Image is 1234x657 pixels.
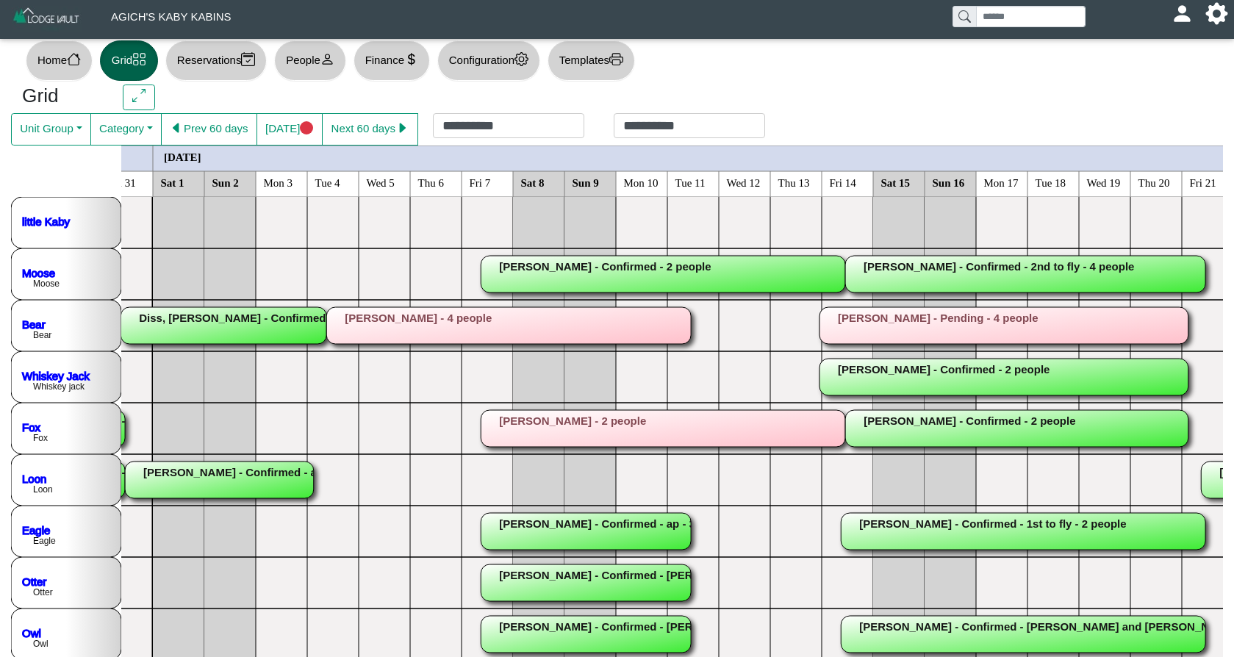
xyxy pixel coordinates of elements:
[984,176,1019,188] text: Mon 17
[320,52,334,66] svg: person
[322,113,418,146] button: Next 60 dayscaret right fill
[404,52,418,66] svg: currency dollar
[22,317,46,330] a: Bear
[573,176,599,188] text: Sun 9
[514,52,528,66] svg: gear
[33,330,51,340] text: Bear
[624,176,659,188] text: Mon 10
[100,40,158,81] button: Gridgrid
[609,52,623,66] svg: printer
[164,151,201,162] text: [DATE]
[675,176,706,188] text: Tue 11
[110,176,136,188] text: Fri 31
[521,176,545,188] text: Sat 8
[12,6,82,32] img: Z
[830,176,857,188] text: Fri 14
[881,176,911,188] text: Sat 15
[212,176,239,188] text: Sun 2
[90,113,162,146] button: Category
[22,369,90,381] a: Whiskey Jack
[933,176,965,188] text: Sun 16
[33,433,48,443] text: Fox
[241,52,255,66] svg: calendar2 check
[315,176,341,188] text: Tue 4
[22,215,71,227] a: little Kaby
[264,176,293,188] text: Mon 3
[437,40,540,81] button: Configurationgear
[354,40,430,81] button: Financecurrency dollar
[22,472,46,484] a: Loon
[67,52,81,66] svg: house
[418,176,445,188] text: Thu 6
[727,176,761,188] text: Wed 12
[22,85,101,108] h3: Grid
[22,420,41,433] a: Fox
[165,40,267,81] button: Reservationscalendar2 check
[395,121,409,135] svg: caret right fill
[170,121,184,135] svg: caret left fill
[132,52,146,66] svg: grid
[22,523,50,536] a: Eagle
[778,176,810,188] text: Thu 13
[1190,176,1216,188] text: Fri 21
[433,113,584,138] input: Check in
[1138,176,1170,188] text: Thu 20
[274,40,345,81] button: Peopleperson
[33,484,53,495] text: Loon
[22,266,55,279] a: Moose
[1177,8,1188,19] svg: person fill
[958,10,970,22] svg: search
[33,639,49,649] text: Owl
[11,113,91,146] button: Unit Group
[26,40,93,81] button: Homehouse
[1087,176,1121,188] text: Wed 19
[161,113,257,146] button: caret left fillPrev 60 days
[470,176,491,188] text: Fri 7
[257,113,323,146] button: [DATE]circle fill
[548,40,635,81] button: Templatesprinter
[123,85,154,111] button: arrows angle expand
[33,536,56,546] text: Eagle
[33,381,85,392] text: Whiskey jack
[33,279,60,289] text: Moose
[33,587,53,597] text: Otter
[1036,176,1066,188] text: Tue 18
[161,176,184,188] text: Sat 1
[22,575,46,587] a: Otter
[132,89,146,103] svg: arrows angle expand
[22,626,41,639] a: Owl
[300,121,314,135] svg: circle fill
[367,176,395,188] text: Wed 5
[614,113,765,138] input: Check out
[1211,8,1222,19] svg: gear fill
